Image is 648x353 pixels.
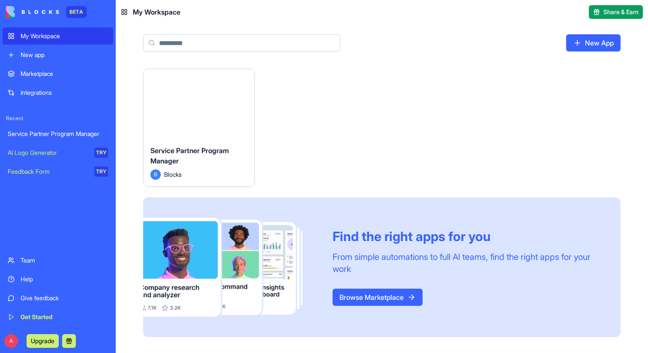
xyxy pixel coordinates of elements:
span: Share & Earn [603,8,639,16]
div: Service Partner Program Manager [8,130,108,138]
span: B [150,169,161,180]
span: Recent [3,115,113,122]
div: Give feedback [21,294,108,302]
div: Feedback Form [8,167,88,176]
div: TRY [94,166,108,177]
span: Service Partner Program Manager [150,146,229,165]
button: Upgrade [27,334,59,348]
div: Team [21,256,108,265]
a: Service Partner Program Manager [3,125,113,142]
a: Give feedback [3,290,113,307]
a: New App [566,34,621,51]
div: BETA [66,6,87,18]
span: My Workspace [133,7,180,17]
span: A [4,334,18,348]
a: Team [3,252,113,269]
img: Frame_181_egmpey.png [143,218,319,317]
div: Find the right apps for you [333,229,600,244]
div: Get Started [21,313,108,321]
div: AI Logo Generator [8,148,88,157]
a: New app [3,46,113,63]
div: My Workspace [21,32,108,40]
a: Upgrade [27,336,59,345]
div: New app [21,51,108,59]
div: From simple automations to full AI teams, find the right apps for your work [333,251,600,275]
span: Blocks [164,170,182,179]
a: BETA [6,6,87,18]
a: Browse Marketplace [333,289,423,306]
div: Integrations [21,88,108,97]
a: Marketplace [3,65,113,82]
div: Marketplace [21,69,108,78]
div: Help [21,275,108,284]
div: TRY [94,148,108,158]
a: AI Logo GeneratorTRY [3,144,113,161]
a: Service Partner Program ManagerBBlocks [143,69,255,187]
a: Get Started [3,308,113,326]
button: Share & Earn [589,5,643,19]
img: logo [6,6,59,18]
a: My Workspace [3,27,113,45]
a: Integrations [3,84,113,101]
a: Help [3,271,113,288]
a: Feedback FormTRY [3,163,113,180]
